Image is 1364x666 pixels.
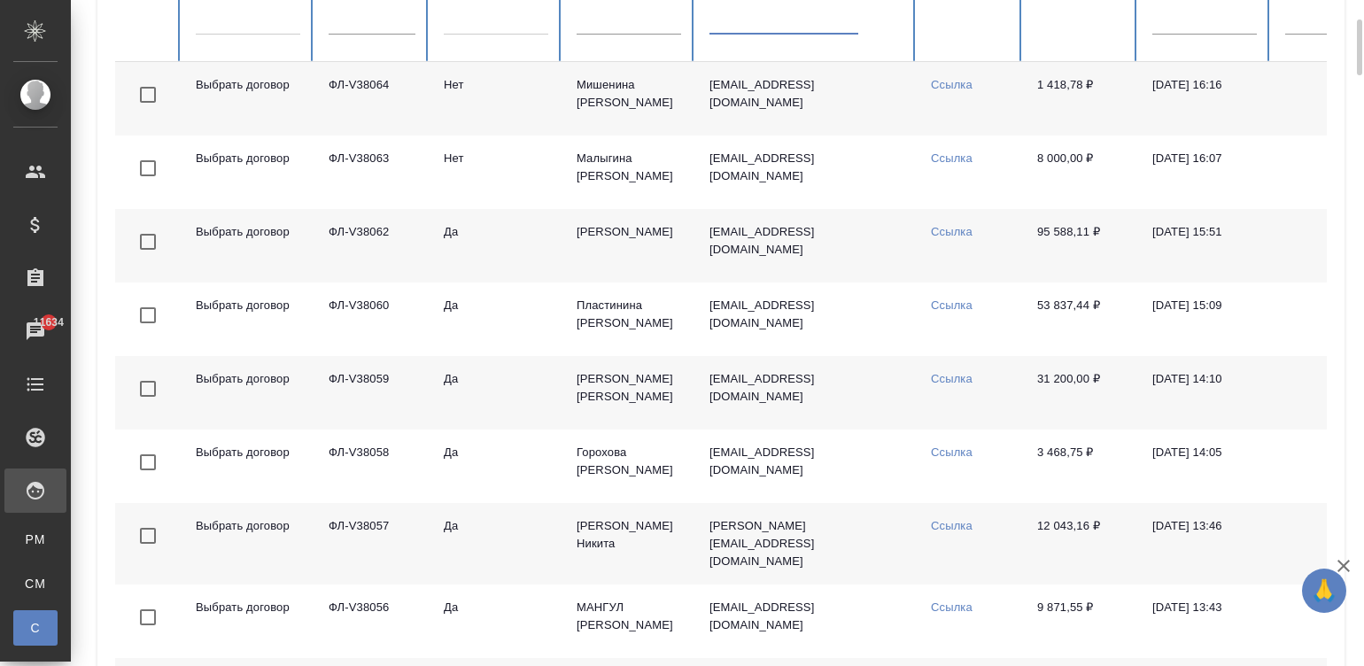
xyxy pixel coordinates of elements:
span: 🙏 [1309,572,1339,609]
td: Да [430,430,562,503]
a: Ссылка [931,225,973,238]
td: Выбрать договор [182,209,314,283]
td: ФЛ-V38056 [314,585,430,658]
td: Выбрать договор [182,503,314,585]
span: Toggle Row Selected [129,223,167,260]
td: Выбрать договор [182,356,314,430]
a: Ссылка [931,600,973,614]
td: Да [430,283,562,356]
td: 9 871,55 ₽ [1023,585,1138,658]
span: Toggle Row Selected [129,599,167,636]
span: PM [22,530,49,548]
span: CM [22,575,49,592]
td: [EMAIL_ADDRESS][DOMAIN_NAME] [695,430,917,503]
td: Да [430,209,562,283]
td: Да [430,503,562,585]
a: Ссылка [931,151,973,165]
a: Ссылка [931,298,973,312]
td: ФЛ-V38064 [314,62,430,136]
td: [PERSON_NAME][EMAIL_ADDRESS][DOMAIN_NAME] [695,503,917,585]
td: Выбрать договор [182,62,314,136]
td: ФЛ-V38057 [314,503,430,585]
span: Toggle Row Selected [129,76,167,113]
td: ФЛ-V38062 [314,209,430,283]
td: Пластинина [PERSON_NAME] [562,283,695,356]
td: Да [430,356,562,430]
td: Малыгина [PERSON_NAME] [562,136,695,209]
td: [EMAIL_ADDRESS][DOMAIN_NAME] [695,136,917,209]
span: Toggle Row Selected [129,444,167,481]
td: ФЛ-V38060 [314,283,430,356]
a: Ссылка [931,445,973,459]
td: Нет [430,62,562,136]
td: ФЛ-V38059 [314,356,430,430]
a: 11634 [4,309,66,353]
td: Выбрать договор [182,585,314,658]
td: 1 418,78 ₽ [1023,62,1138,136]
td: [DATE] 14:10 [1138,356,1271,430]
span: Toggle Row Selected [129,370,167,407]
td: Выбрать договор [182,430,314,503]
td: [DATE] 15:51 [1138,209,1271,283]
td: [EMAIL_ADDRESS][DOMAIN_NAME] [695,62,917,136]
td: Выбрать договор [182,136,314,209]
span: Toggle Row Selected [129,150,167,187]
a: Ссылка [931,519,973,532]
td: ФЛ-V38058 [314,430,430,503]
td: 95 588,11 ₽ [1023,209,1138,283]
td: [PERSON_NAME] [562,209,695,283]
td: 53 837,44 ₽ [1023,283,1138,356]
td: Нет [430,136,562,209]
td: [PERSON_NAME] Никита [562,503,695,585]
td: 3 468,75 ₽ [1023,430,1138,503]
span: Toggle Row Selected [129,517,167,554]
span: Toggle Row Selected [129,297,167,334]
td: Да [430,585,562,658]
a: Ссылка [931,78,973,91]
span: 11634 [23,314,74,331]
a: С [13,610,58,646]
td: [DATE] 15:09 [1138,283,1271,356]
td: МАНГУЛ [PERSON_NAME] [562,585,695,658]
td: [DATE] 16:16 [1138,62,1271,136]
a: PM [13,522,58,557]
td: [DATE] 16:07 [1138,136,1271,209]
td: 12 043,16 ₽ [1023,503,1138,585]
span: С [22,619,49,637]
td: [EMAIL_ADDRESS][DOMAIN_NAME] [695,209,917,283]
td: [EMAIL_ADDRESS][DOMAIN_NAME] [695,356,917,430]
a: CM [13,566,58,601]
td: [DATE] 13:43 [1138,585,1271,658]
td: [EMAIL_ADDRESS][DOMAIN_NAME] [695,585,917,658]
td: 31 200,00 ₽ [1023,356,1138,430]
button: 🙏 [1302,569,1346,613]
a: Ссылка [931,372,973,385]
td: [PERSON_NAME] [PERSON_NAME] [562,356,695,430]
td: [DATE] 13:46 [1138,503,1271,585]
td: Мишенина [PERSON_NAME] [562,62,695,136]
td: [EMAIL_ADDRESS][DOMAIN_NAME] [695,283,917,356]
td: ФЛ-V38063 [314,136,430,209]
td: Выбрать договор [182,283,314,356]
td: Горохова [PERSON_NAME] [562,430,695,503]
td: 8 000,00 ₽ [1023,136,1138,209]
td: [DATE] 14:05 [1138,430,1271,503]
